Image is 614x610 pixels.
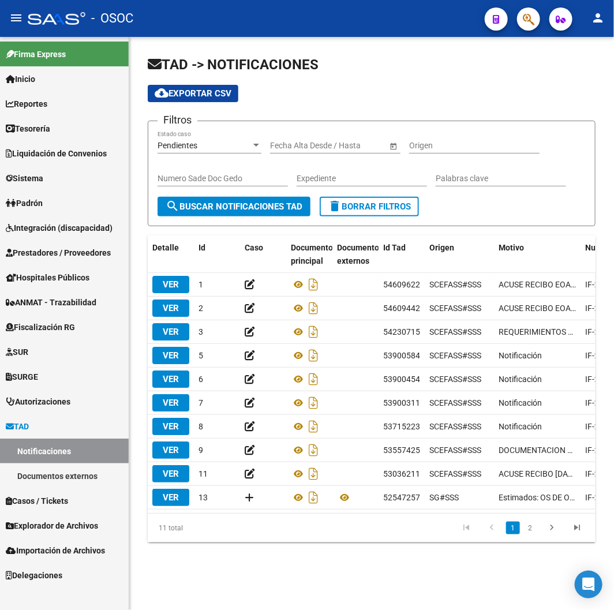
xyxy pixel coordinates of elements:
span: Buscar Notificaciones TAD [166,201,302,212]
button: Open calendar [387,140,399,152]
span: SCEFASS#SSS [429,375,481,384]
div: 11 total [148,514,235,542]
i: Descargar documento [306,299,321,317]
span: SCEFASS#SSS [429,327,481,336]
h3: Filtros [158,112,197,128]
span: SCEFASS#SSS [429,422,481,431]
mat-icon: search [166,199,179,213]
span: 52547257 [383,493,420,502]
span: 53557425 [383,446,420,455]
datatable-header-cell: Detalle [148,235,194,274]
span: 2 [199,304,203,313]
datatable-header-cell: Documentos externos [332,235,379,274]
datatable-header-cell: Id [194,235,240,274]
button: Borrar Filtros [320,197,419,216]
span: ACUSE RECIBO EOAF ESFC ABRIL 2025. [499,302,576,315]
span: Padrón [6,197,43,209]
span: Borrar Filtros [328,201,411,212]
span: Prestadores / Proveedores [6,246,111,259]
span: SG#SSS [429,493,459,502]
a: go to first page [455,522,477,534]
span: Pendientes [158,141,197,150]
span: REQUERIMIENTOS CON VENCIMIENTO RNAS 1-0460-3 ESTADOS CONTABLES PERIODO [DATE] AL [DATE] [499,325,576,339]
span: DOCUMENTACION RECHAZADA RNAS 1-0460-3 ESTADOS CONTABLES PERIODO [DATE] AL [DATE] [499,444,576,457]
span: Notificación [499,373,542,386]
button: VER [152,323,189,340]
span: Fiscalización RG [6,321,75,334]
span: Documentos externos [337,243,383,265]
span: Sistema [6,172,43,185]
datatable-header-cell: Origen [425,235,494,274]
span: Detalle [152,243,179,252]
a: 2 [523,522,537,534]
span: Importación de Archivos [6,544,105,557]
button: Exportar CSV [148,85,238,102]
span: Exportar CSV [155,88,231,99]
span: 1 [199,280,203,289]
li: page 2 [522,518,539,538]
span: Origen [429,243,454,252]
span: 9 [199,446,203,455]
a: 1 [506,522,520,534]
i: Descargar documento [306,323,321,341]
span: Delegaciones [6,569,62,582]
button: VER [152,489,189,506]
i: Descargar documento [306,370,321,388]
button: VER [152,276,189,293]
input: Fecha fin [322,141,379,151]
span: Explorador de Archivos [6,519,98,532]
span: VER [163,327,179,337]
button: VER [152,394,189,411]
button: VER [152,418,189,435]
i: Descargar documento [306,488,321,507]
span: 5 [199,351,203,360]
span: Documento principal [291,243,333,265]
mat-icon: delete [328,199,342,213]
span: Id [199,243,205,252]
button: VER [152,441,189,459]
span: Motivo [499,243,524,252]
span: 54609442 [383,304,420,313]
span: 6 [199,375,203,384]
mat-icon: menu [9,11,23,25]
span: Tesorería [6,122,50,135]
span: VER [163,303,179,313]
span: Hospitales Públicos [6,271,89,284]
button: Buscar Notificaciones TAD [158,197,310,216]
i: Descargar documento [306,394,321,412]
span: ACUSE RECIBO EOAF ESFC [DATE]. [499,278,576,291]
span: TAD -> NOTIFICACIONES [148,57,319,73]
span: 53715223 [383,422,420,431]
span: VER [163,350,179,361]
span: 53900311 [383,398,420,407]
div: Open Intercom Messenger [575,571,602,598]
span: VER [163,445,179,455]
button: VER [152,465,189,482]
span: ANMAT - Trazabilidad [6,296,96,309]
span: Firma Express [6,48,66,61]
span: ACUSE RECIBO [DATE] [499,467,576,481]
a: go to next page [541,522,563,534]
span: 53900454 [383,375,420,384]
span: 54609622 [383,280,420,289]
datatable-header-cell: Caso [240,235,286,274]
i: Descargar documento [306,275,321,294]
span: Autorizaciones [6,395,70,408]
span: SCEFASS#SSS [429,469,481,478]
i: Descargar documento [306,346,321,365]
span: Notificación [499,420,542,433]
span: 53036211 [383,469,420,478]
span: Id Tad [383,243,406,252]
span: Caso [245,243,263,252]
span: Notificación [499,396,542,410]
span: SCEFASS#SSS [429,446,481,455]
i: Descargar documento [306,441,321,459]
span: 7 [199,398,203,407]
span: VER [163,398,179,408]
span: Estimados: OS DE OPERADORES CINEMATOGRAFICOS SE ADJUNTA PARA SU NOTIFICACION EL INFORME Nº IF-202... [499,491,576,504]
datatable-header-cell: Id Tad [379,235,425,274]
span: Reportes [6,98,47,110]
span: VER [163,279,179,290]
span: Notificación [499,349,542,362]
span: VER [163,492,179,503]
